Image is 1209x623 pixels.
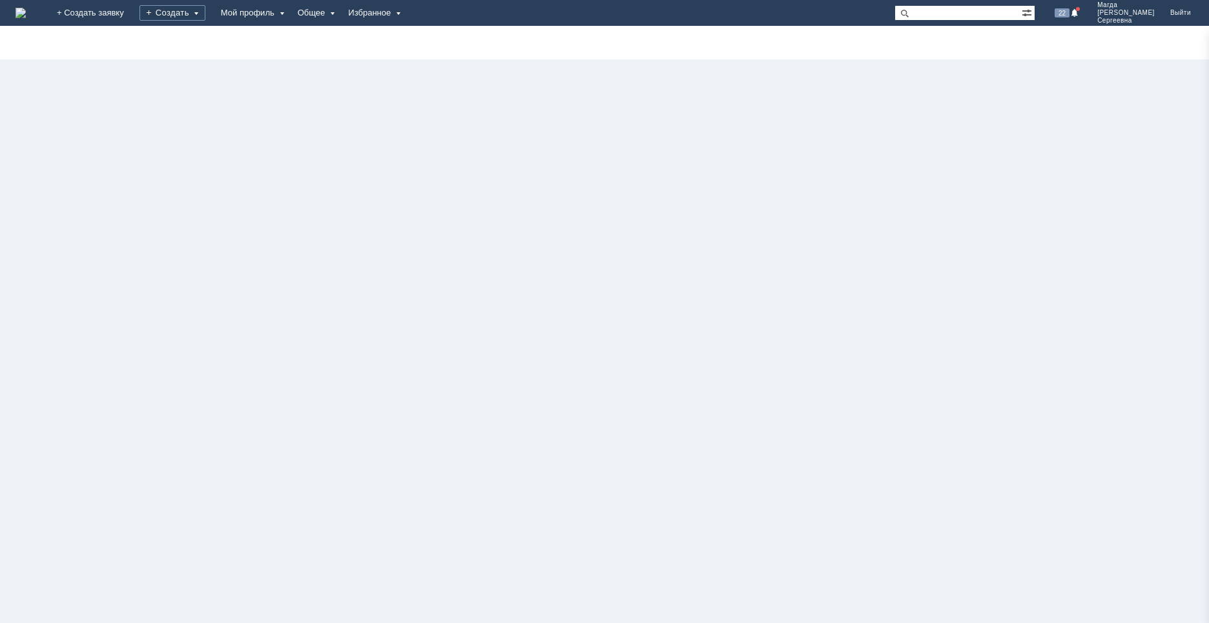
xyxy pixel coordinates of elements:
a: Перейти на домашнюю страницу [15,8,26,18]
img: logo [15,8,26,18]
span: Расширенный поиск [1022,6,1035,18]
div: Создать [139,5,205,21]
span: Магда [1097,1,1155,9]
span: Сергеевна [1097,17,1155,25]
span: 22 [1055,8,1069,17]
span: [PERSON_NAME] [1097,9,1155,17]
